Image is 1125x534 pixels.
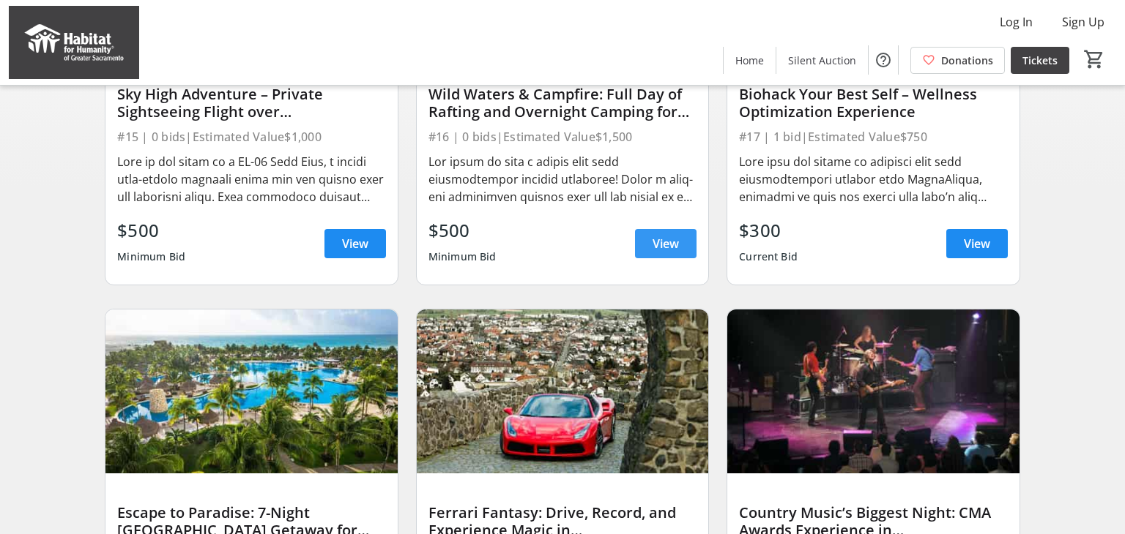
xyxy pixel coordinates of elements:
[428,244,497,270] div: Minimum Bid
[117,244,185,270] div: Minimum Bid
[739,217,798,244] div: $300
[964,235,990,252] span: View
[653,235,679,252] span: View
[869,45,898,75] button: Help
[117,153,385,206] div: Lore ip dol sitam co a EL-06 Sedd Eius, t incidi utla-etdolo magnaali enima min ven quisno exer u...
[941,53,993,68] span: Donations
[635,229,697,258] a: View
[735,53,764,68] span: Home
[788,53,856,68] span: Silent Auction
[988,10,1044,34] button: Log In
[910,47,1005,74] a: Donations
[1022,53,1058,68] span: Tickets
[324,229,386,258] a: View
[946,229,1008,258] a: View
[776,47,868,74] a: Silent Auction
[417,309,708,473] img: Ferrari Fantasy: Drive, Record, and Experience Magic in Italy
[117,127,385,147] div: #15 | 0 bids | Estimated Value $1,000
[117,217,185,244] div: $500
[428,127,697,147] div: #16 | 0 bids | Estimated Value $1,500
[1000,13,1033,31] span: Log In
[739,244,798,270] div: Current Bid
[9,6,139,79] img: Habitat for Humanity of Greater Sacramento's Logo
[739,86,1007,121] div: Biohack Your Best Self – Wellness Optimization Experience
[1011,47,1069,74] a: Tickets
[739,127,1007,147] div: #17 | 1 bid | Estimated Value $750
[428,217,497,244] div: $500
[1081,46,1107,72] button: Cart
[117,86,385,121] div: Sky High Adventure – Private Sightseeing Flight over [GEOGRAPHIC_DATA] or [GEOGRAPHIC_DATA]
[342,235,368,252] span: View
[1050,10,1116,34] button: Sign Up
[1062,13,1104,31] span: Sign Up
[727,309,1019,473] img: Country Music’s Biggest Night: CMA Awards Experience in Nashville for Two
[428,153,697,206] div: Lor ipsum do sita c adipis elit sedd eiusmodtempor incidid utlaboree! Dolor m aliq-eni adminimven...
[739,153,1007,206] div: Lore ipsu dol sitame co adipisci elit sedd eiusmodtempori utlabor etdo MagnaAliqua, enimadmi ve q...
[105,309,397,473] img: Escape to Paradise: 7-Night Mayan Palace Getaway for Two Adults + Two Children
[428,86,697,121] div: Wild Waters & Campfire: Full Day of Rafting and Overnight Camping for Six
[724,47,776,74] a: Home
